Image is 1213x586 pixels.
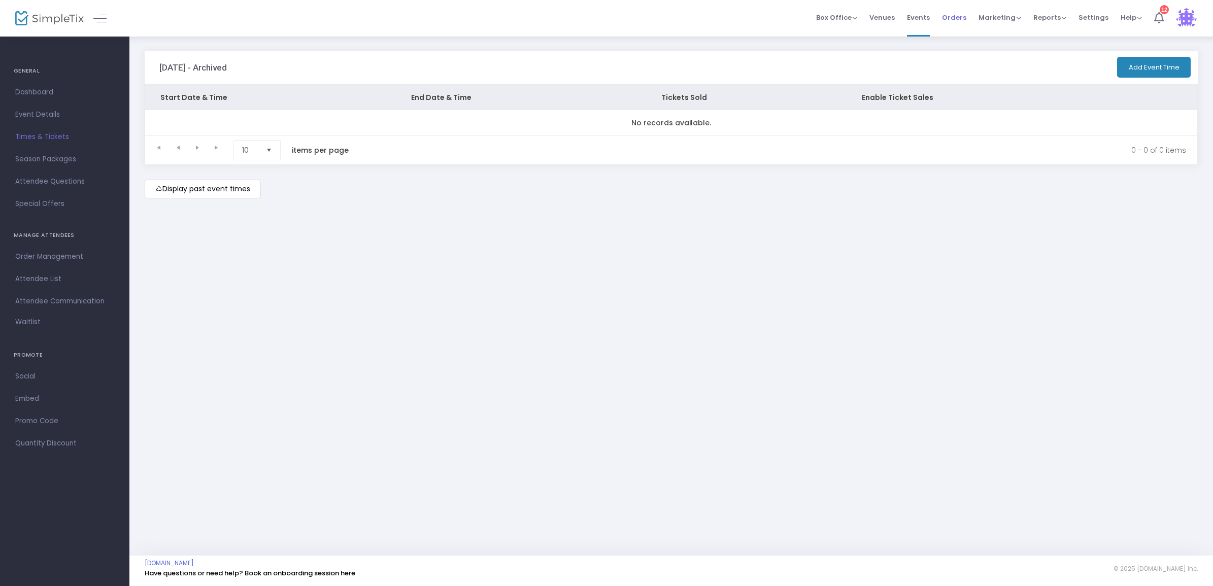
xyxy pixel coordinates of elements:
[15,250,114,263] span: Order Management
[145,85,396,110] th: Start Date & Time
[907,5,930,30] span: Events
[847,85,997,110] th: Enable Ticket Sales
[942,5,966,30] span: Orders
[869,5,895,30] span: Venues
[145,110,1197,135] td: No records available.
[979,13,1021,22] span: Marketing
[15,437,114,450] span: Quantity Discount
[15,130,114,144] span: Times & Tickets
[14,61,116,81] h4: GENERAL
[15,370,114,383] span: Social
[145,559,194,567] a: [DOMAIN_NAME]
[145,85,1197,135] div: Data table
[15,197,114,211] span: Special Offers
[646,85,847,110] th: Tickets Sold
[145,568,355,578] a: Have questions or need help? Book an onboarding session here
[15,272,114,286] span: Attendee List
[1033,13,1066,22] span: Reports
[15,392,114,405] span: Embed
[15,86,114,99] span: Dashboard
[242,145,258,155] span: 10
[370,140,1186,160] kendo-pager-info: 0 - 0 of 0 items
[1079,5,1108,30] span: Settings
[159,62,227,73] h3: [DATE] - Archived
[1121,13,1142,22] span: Help
[15,295,114,308] span: Attendee Communication
[1160,5,1169,14] div: 12
[14,345,116,365] h4: PROMOTE
[816,13,857,22] span: Box Office
[396,85,647,110] th: End Date & Time
[14,225,116,246] h4: MANAGE ATTENDEES
[15,415,114,428] span: Promo Code
[262,141,276,160] button: Select
[15,317,41,327] span: Waitlist
[15,153,114,166] span: Season Packages
[15,108,114,121] span: Event Details
[1117,57,1191,78] button: Add Event Time
[15,175,114,188] span: Attendee Questions
[1114,565,1198,573] span: © 2025 [DOMAIN_NAME] Inc.
[145,180,261,198] m-button: Display past event times
[292,145,349,155] label: items per page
